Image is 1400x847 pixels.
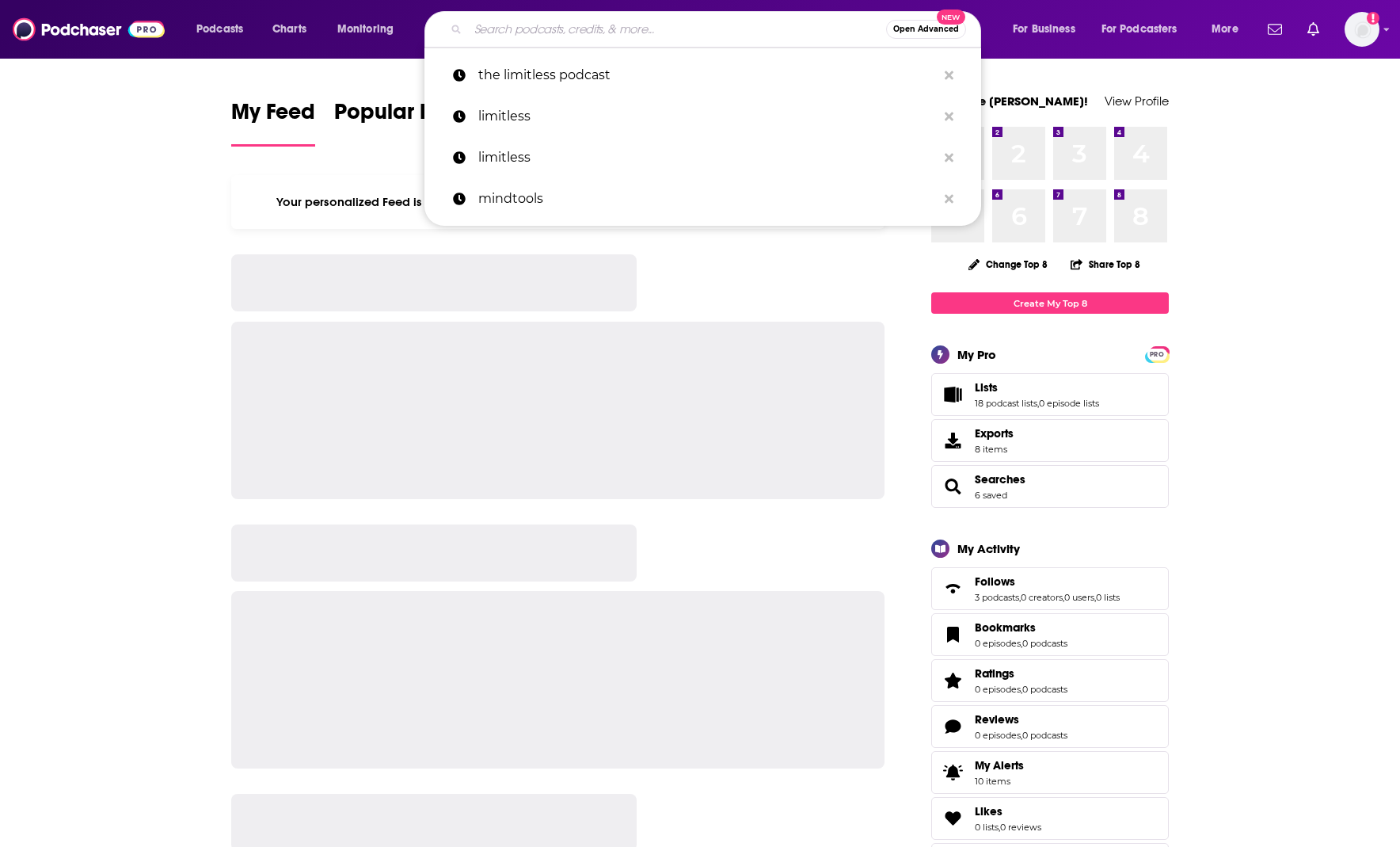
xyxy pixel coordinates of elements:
a: 0 lists [975,822,999,833]
button: Share Top 8 [1070,249,1141,280]
span: Ratings [975,666,1014,681]
span: Open Advanced [893,25,959,33]
span: New [937,10,965,25]
span: For Podcasters [1101,18,1177,40]
a: Ratings [937,670,968,692]
a: mindtools [424,178,981,219]
a: Lists [937,383,968,406]
a: 0 podcasts [1022,684,1067,695]
a: Reviews [937,715,968,738]
button: Show profile menu [1345,12,1379,47]
a: Searches [937,475,968,498]
span: Bookmarks [975,620,1036,635]
span: 8 items [975,444,1014,455]
span: Likes [931,797,1169,840]
span: , [1021,684,1022,695]
span: My Alerts [975,758,1024,773]
span: , [1019,592,1021,603]
a: 6 saved [975,490,1007,501]
span: Lists [975,380,998,395]
span: My Feed [231,98,315,135]
span: , [1037,398,1039,409]
span: Likes [975,804,1002,818]
a: My Alerts [931,751,1169,794]
div: My Pro [957,347,996,362]
span: Logged in as megcassidy [1345,12,1379,47]
span: , [1094,592,1096,603]
span: , [1021,730,1022,741]
a: 0 reviews [1000,822,1041,833]
a: limitless [424,96,981,137]
a: Charts [262,17,316,42]
a: Popular Feed [334,98,469,147]
a: Likes [975,804,1041,818]
span: Exports [975,426,1014,441]
a: 18 podcast lists [975,398,1037,409]
div: Your personalized Feed is curated based on the Podcasts, Creators, Users, and Lists that you Follow. [231,175,885,229]
span: My Alerts [937,761,968,784]
a: Bookmarks [937,624,968,646]
span: Lists [931,373,1169,416]
span: Bookmarks [931,613,1169,656]
button: open menu [1091,17,1200,42]
span: , [1063,592,1064,603]
input: Search podcasts, credits, & more... [468,17,886,42]
a: Follows [975,574,1120,589]
a: Show notifications dropdown [1301,16,1326,43]
span: , [999,822,1000,833]
a: Welcome [PERSON_NAME]! [931,93,1088,109]
span: Charts [272,18,306,40]
a: My Feed [231,98,315,147]
a: 0 lists [1096,592,1120,603]
a: 0 podcasts [1022,638,1067,649]
a: Bookmarks [975,620,1067,635]
button: Open AdvancedNew [886,20,966,39]
p: the limitless podcast [478,55,937,96]
a: 0 podcasts [1022,730,1067,741]
a: PRO [1147,348,1166,360]
span: Reviews [931,705,1169,748]
a: 0 users [1064,592,1094,603]
p: limitless [478,137,937,178]
a: Ratings [975,666,1067,681]
button: open menu [1002,17,1095,42]
button: open menu [1200,17,1258,42]
a: Reviews [975,712,1067,727]
p: mindtools [478,178,937,219]
a: the limitless podcast [424,55,981,96]
a: Follows [937,578,968,600]
a: 0 episodes [975,730,1021,741]
a: Show notifications dropdown [1261,16,1288,43]
a: 0 episodes [975,638,1021,649]
span: More [1212,18,1238,40]
img: Podchaser - Follow, Share and Rate Podcasts [13,14,165,44]
span: Exports [937,429,968,452]
span: Monitoring [337,18,394,40]
span: 10 items [975,776,1024,787]
p: limitless [478,96,937,137]
a: 3 podcasts [975,592,1019,603]
a: Searches [975,472,1025,486]
a: Lists [975,380,1099,395]
a: limitless [424,137,981,178]
img: User Profile [1345,12,1379,47]
a: 0 episodes [975,684,1021,695]
a: 0 creators [1021,592,1063,603]
span: Reviews [975,712,1019,727]
div: Search podcasts, credits, & more... [439,11,996,48]
span: Follows [975,574,1015,589]
span: Ratings [931,659,1169,702]
span: For Business [1013,18,1075,40]
span: Searches [931,465,1169,508]
button: Change Top 8 [959,254,1057,274]
button: open menu [185,17,264,42]
span: Podcasts [196,18,243,40]
svg: Add a profile image [1367,12,1379,25]
div: My Activity [957,541,1020,556]
a: Create My Top 8 [931,292,1169,314]
a: View Profile [1105,93,1169,109]
span: , [1021,638,1022,649]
